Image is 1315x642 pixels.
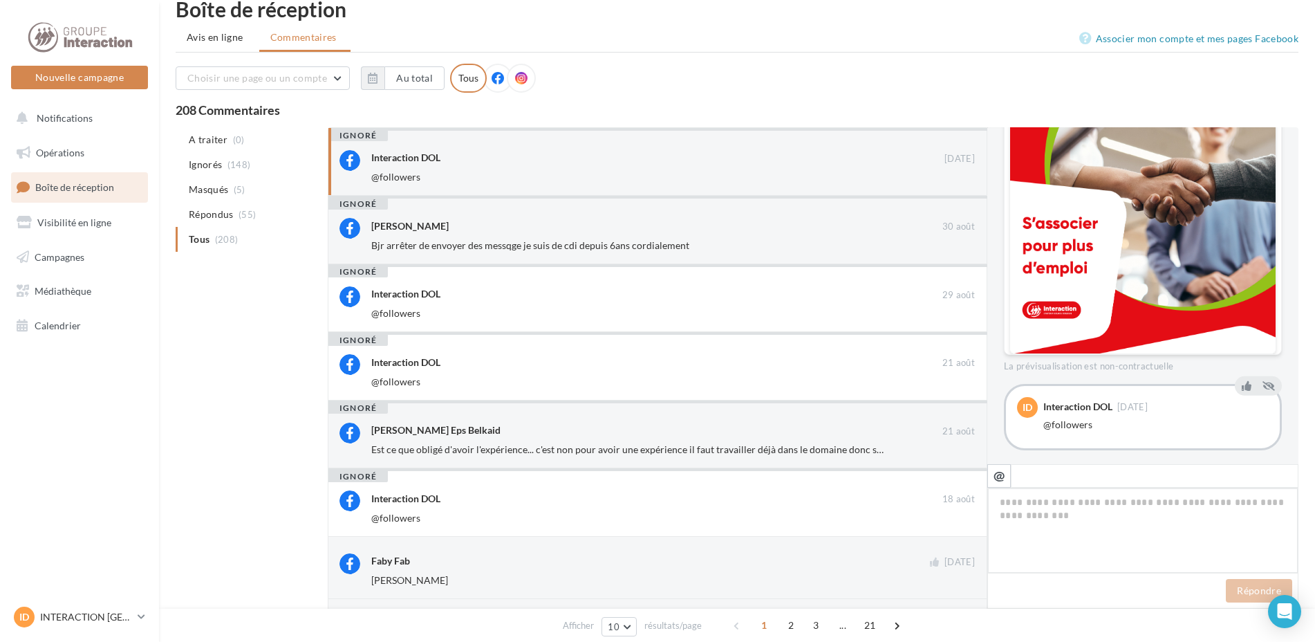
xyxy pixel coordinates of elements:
div: ignoré [328,335,388,346]
span: Choisir une page ou un compte [187,72,327,84]
a: ID INTERACTION [GEOGRAPHIC_DATA] [11,604,148,630]
span: @followers [371,307,420,319]
button: 10 [601,617,637,636]
div: 208 Commentaires [176,104,1298,116]
span: Visibilité en ligne [37,217,111,228]
span: Médiathèque [35,285,91,297]
div: [PERSON_NAME] [371,219,449,233]
i: @ [994,469,1005,481]
div: Tous [450,64,487,93]
div: Interaction DOL [371,151,440,165]
span: Notifications [37,112,93,124]
button: Nouvelle campagne [11,66,148,89]
button: Au total [361,66,445,90]
span: Avis en ligne [187,30,243,44]
a: Opérations [8,138,151,167]
div: ignoré [328,471,388,482]
a: Calendrier [8,311,151,340]
div: La prévisualisation est non-contractuelle [1004,355,1282,373]
span: [DATE] [944,153,975,165]
a: Médiathèque [8,277,151,306]
span: Bjr arrêter de envoyer des messqge je suis de cdi depuis 6ans cordialement [371,239,689,251]
button: Répondre [1226,579,1292,603]
span: (55) [239,209,256,220]
div: Interaction DOL [371,287,440,301]
div: ignoré [328,199,388,210]
span: 21 [859,614,882,636]
button: Au total [384,66,445,90]
p: INTERACTION [GEOGRAPHIC_DATA] [40,610,132,624]
div: Faby Fab [371,554,410,568]
span: Calendrier [35,320,81,331]
button: @ [987,464,1011,488]
span: 1 [753,614,775,636]
span: 10 [608,621,619,632]
span: [DATE] [1117,403,1148,412]
span: Masqués [189,183,228,196]
span: 21 août [942,357,975,369]
span: [PERSON_NAME] [371,574,448,586]
span: 29 août [942,289,975,302]
span: @followers [371,512,420,524]
div: ignoré [328,266,388,277]
div: ignoré [328,403,388,414]
span: Boîte de réception [35,181,114,193]
div: Interaction DOL [1043,402,1112,412]
span: 21 août [942,425,975,438]
span: Campagnes [35,250,84,262]
a: Boîte de réception [8,172,151,202]
a: Associer mon compte et mes pages Facebook [1079,30,1298,47]
span: 3 [805,614,827,636]
span: 30 août [942,221,975,233]
span: @followers [371,376,420,387]
span: [DATE] [944,556,975,569]
span: (148) [227,159,251,170]
div: Interaction DOL [371,492,440,506]
span: A traiter [189,133,227,147]
span: 18 août [942,493,975,506]
span: (0) [233,134,245,145]
span: @followers [371,171,420,183]
span: Ignorés [189,158,222,172]
span: 2 [780,614,802,636]
button: Notifications [8,104,145,133]
div: [PERSON_NAME] Eps Belkaid [371,423,501,437]
span: (5) [234,184,245,195]
div: ignoré [328,130,388,141]
div: Open Intercom Messenger [1268,595,1301,628]
div: Interaction DOL [371,356,440,369]
button: Choisir une page ou un compte [176,66,350,90]
span: ID [19,610,29,624]
a: Campagnes [8,243,151,272]
span: Est ce que obligé d'avoir l'expérience... c'est non pour avoir une expérience il faut travailler ... [371,443,1103,455]
span: résultats/page [644,619,702,632]
div: @followers [1043,418,1269,432]
span: ... [832,614,854,636]
span: Afficher [563,619,594,632]
span: ID [1023,401,1032,414]
a: Visibilité en ligne [8,208,151,237]
span: Répondus [189,208,234,221]
span: Opérations [36,147,84,158]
